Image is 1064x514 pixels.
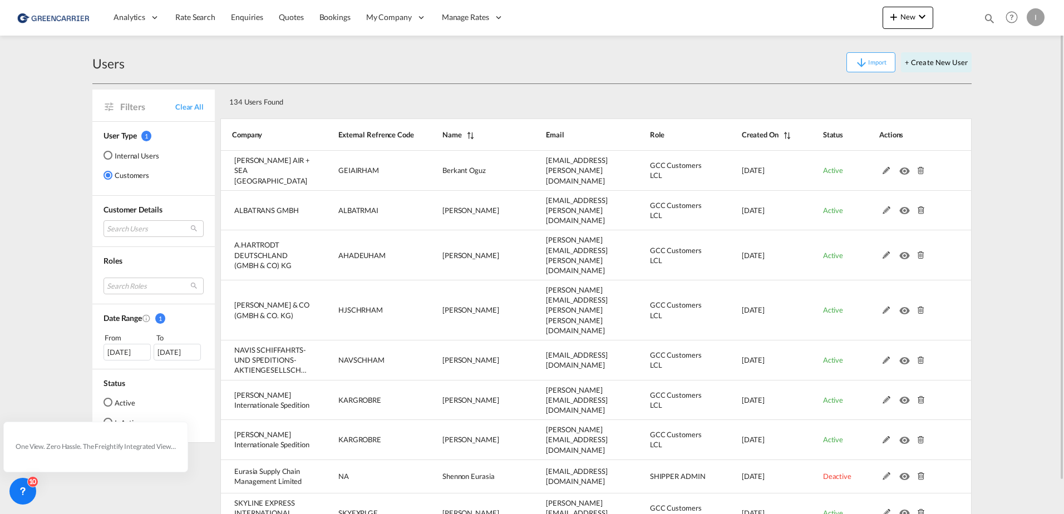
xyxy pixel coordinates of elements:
td: GCC Customers LCL [622,151,714,191]
span: Roles [104,256,122,265]
span: Date Range [104,313,142,323]
span: Status [104,378,125,388]
md-icon: icon-eye [899,393,914,401]
span: Help [1002,8,1021,27]
span: NA [338,472,349,481]
td: 2025-09-29 [714,420,795,460]
td: A.HARTRODT DEUTSCHLAND (GMBH & CO) KG [220,230,311,280]
span: Rate Search [175,12,215,22]
div: From [104,332,152,343]
span: [DATE] [742,206,765,215]
td: ALBATRANS GMBH [220,191,311,231]
md-icon: icon-eye [899,506,914,514]
button: + Create New User [901,52,972,72]
span: ALBATRMAI [338,206,378,215]
span: HJSCHRHAM [338,305,383,314]
span: [PERSON_NAME][EMAIL_ADDRESS][PERSON_NAME][PERSON_NAME][DOMAIN_NAME] [546,285,608,335]
td: GCC Customers LCL [622,380,714,421]
td: KARGROBRE [311,380,415,421]
md-radio-button: Internal Users [104,150,159,161]
span: Berkant Oguz [442,166,486,175]
div: 134 Users Found [225,88,893,111]
md-icon: icon-eye [899,249,914,256]
span: Bookings [319,12,351,22]
td: d.nabil@albatrans.com [518,191,622,231]
span: [DATE] [742,472,765,481]
span: Manage Rates [442,12,489,23]
span: [DATE] [742,435,765,444]
span: NAVSCHHAM [338,355,385,364]
td: mathias.bullmann-gandy@hartrodt.com [518,230,622,280]
td: Mathias Bullmann-Gandy [415,230,518,280]
td: NAVSCHHAM [311,340,415,380]
span: [PERSON_NAME] [442,251,499,260]
img: 1378a7308afe11ef83610d9e779c6b34.png [17,5,92,30]
md-icon: icon-eye [899,204,914,211]
th: External Refrence Code [311,118,415,151]
span: Active [823,166,843,175]
td: NA [311,460,415,493]
td: NAVIS SCHIFFAHRTS- UND SPEDITIONS-AKTIENGESELLSCHAFT [220,340,311,380]
span: GCC Customers LCL [650,391,702,409]
span: Active [823,396,843,404]
th: Company [220,118,311,151]
td: Eurasia Supply Chain Management Limited [220,460,311,493]
td: AHADEUHAM [311,230,415,280]
md-icon: icon-eye [899,164,914,172]
td: m.vidic@karlgross.de [518,420,622,460]
span: Active [823,251,843,260]
td: 2025-09-26 [714,460,795,493]
span: 1 [141,131,151,141]
span: GCC Customers LCL [650,201,702,220]
span: Eurasia Supply Chain Management Limited [234,467,302,486]
span: KARGROBRE [338,396,381,404]
span: [PERSON_NAME] Internationale Spedition [234,391,309,409]
td: Matthias Maas [415,340,518,380]
span: [EMAIL_ADDRESS][PERSON_NAME][DOMAIN_NAME] [546,196,608,225]
span: Quotes [279,12,303,22]
span: Clear All [175,102,204,112]
span: 1 [155,313,165,324]
span: KARGROBRE [338,435,381,444]
td: 2025-10-02 [714,230,795,280]
th: Role [622,118,714,151]
th: Name [415,118,518,151]
span: Shennon Eurasia [442,472,495,481]
md-icon: icon-eye [899,469,914,477]
td: GEIAIRHAM [311,151,415,191]
td: H.J. SCHRYVER & CO (GMBH & CO. KG) [220,280,311,340]
span: User Type [104,131,137,140]
td: ALBATRMAI [311,191,415,231]
td: GCC Customers LCL [622,280,714,340]
span: From To [DATE][DATE] [104,332,204,360]
span: Customer Details [104,205,162,214]
div: [DATE] [104,344,151,360]
md-icon: icon-arrow-down [855,56,868,70]
td: Karl Gross Internationale Spedition [220,420,311,460]
span: Filters [120,101,175,113]
md-icon: icon-eye [899,354,914,362]
td: Shennon Eurasia [415,460,518,493]
th: Actions [851,118,972,151]
md-radio-button: Active [104,397,141,408]
td: Melanie Toennies [415,280,518,340]
md-icon: icon-eye [899,433,914,441]
span: [DATE] [742,166,765,175]
span: [PERSON_NAME] [442,305,499,314]
md-icon: icon-magnify [983,12,996,24]
span: SHIPPER ADMIN [650,472,706,481]
span: New [887,12,929,21]
span: Deactive [823,472,851,481]
span: [EMAIL_ADDRESS][DOMAIN_NAME] [546,467,608,486]
md-icon: icon-plus 400-fg [887,10,900,23]
td: GCC Customers LCL [622,230,714,280]
span: [PERSON_NAME] & CO (GMBH & CO. KG) [234,300,309,319]
span: [PERSON_NAME] [442,206,499,215]
span: [DATE] [742,396,765,404]
div: I [1027,8,1045,26]
span: GCC Customers LCL [650,350,702,369]
th: Status [795,118,851,151]
td: berkant.oguz@geis-group.de [518,151,622,191]
md-icon: icon-eye [899,304,914,312]
md-icon: icon-chevron-down [915,10,929,23]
